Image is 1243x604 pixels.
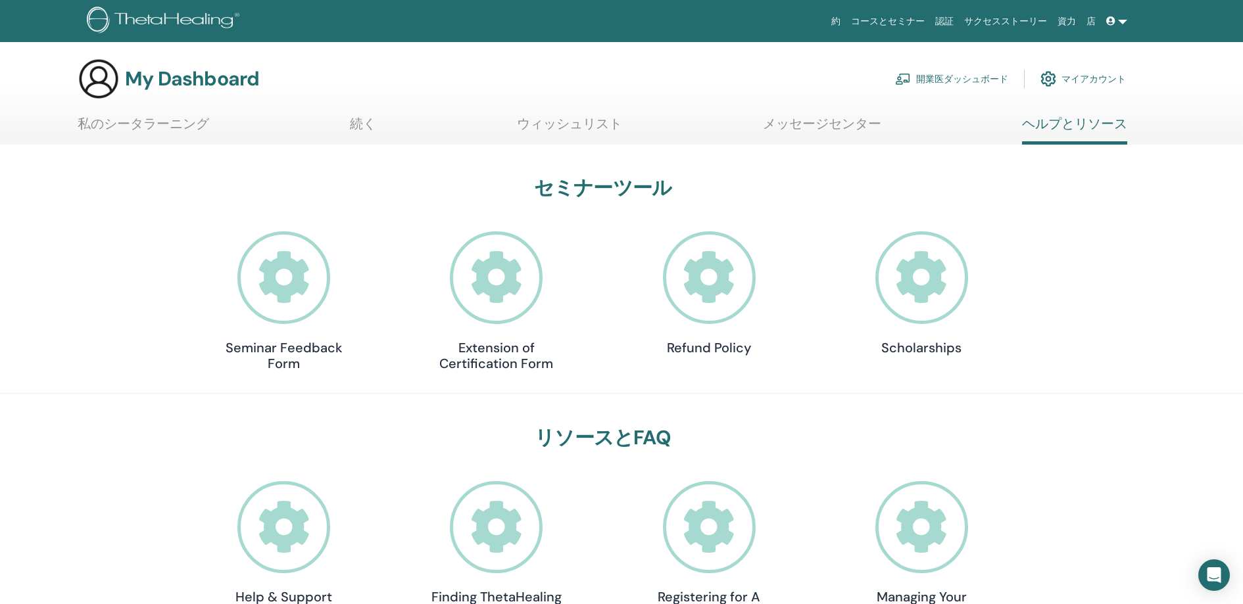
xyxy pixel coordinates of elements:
[846,9,930,34] a: コースとセミナー
[218,176,988,200] h3: セミナーツール
[1198,559,1230,591] div: Open Intercom Messenger
[78,116,209,141] a: 私のシータラーニング
[431,340,562,371] h4: Extension of Certification Form
[826,9,846,34] a: 約
[78,58,120,100] img: generic-user-icon.jpg
[643,340,775,356] h4: Refund Policy
[125,67,259,91] h3: My Dashboard
[517,116,622,141] a: ウィッシュリスト
[1052,9,1081,34] a: 資力
[1040,64,1126,93] a: マイアカウント
[763,116,881,141] a: メッセージセンター
[930,9,959,34] a: 認証
[1040,68,1056,90] img: cog.svg
[218,231,350,371] a: Seminar Feedback Form
[959,9,1052,34] a: サクセスストーリー
[87,7,244,36] img: logo.png
[218,426,988,450] h3: リソースとFAQ
[218,340,350,371] h4: Seminar Feedback Form
[1022,116,1127,145] a: ヘルプとリソース
[643,231,775,356] a: Refund Policy
[1081,9,1101,34] a: 店
[856,231,987,356] a: Scholarships
[856,340,987,356] h4: Scholarships
[431,231,562,371] a: Extension of Certification Form
[350,116,376,141] a: 続く
[895,64,1008,93] a: 開業医ダッシュボード
[895,73,911,85] img: chalkboard-teacher.svg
